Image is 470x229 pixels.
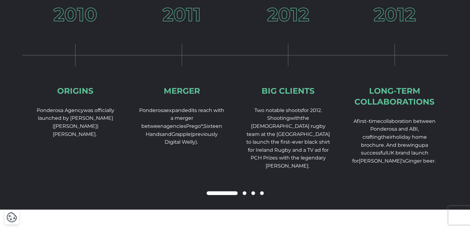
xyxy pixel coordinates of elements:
[203,123,203,129] span: ,
[418,126,419,132] span: ,
[141,107,224,129] span: its reach with a merger between
[262,86,315,97] div: Big Clients
[369,118,380,124] span: time
[370,118,436,132] span: collaboration between Ponderosa and ABI
[57,86,94,97] div: Origins
[390,142,410,148] span: nd brew
[248,139,330,169] span: ever black shirt for Ireland Rugby and a TV ad for PCH Prizes with the legendary [PERSON_NAME].
[267,5,309,24] h3: 2012
[374,5,416,24] h3: 2012
[146,123,222,137] span: Sixteen Hands
[294,115,301,121] span: ith
[361,134,427,148] span: holiday home brochure
[164,86,200,97] div: Merger
[302,107,322,113] span: for 2012.
[351,86,438,107] div: Long-term collaborations
[390,134,393,140] span: ir
[37,107,84,113] span: Ponderosa Agency
[7,212,17,222] button: Cookie Settings
[381,134,386,140] span: th
[166,107,185,113] span: expand
[267,115,290,121] span: Shooting
[410,142,418,148] span: ing
[418,142,425,148] span: up
[165,131,218,145] span: (previously Digital Welly).
[366,118,369,124] span: –
[164,123,186,129] span: agencies
[53,5,97,24] h3: 2010
[162,5,201,24] h3: 2011
[38,107,114,137] span: was officially launched by [PERSON_NAME] ([PERSON_NAME]) [PERSON_NAME].
[352,150,428,164] span: UK brand launch for
[386,134,390,140] span: e
[185,107,191,113] span: ed
[386,142,390,148] span: A
[171,131,191,137] span: Grapple
[139,107,166,113] span: Ponderosa
[373,134,381,140] span: ing
[363,134,373,140] span: craft
[254,107,302,113] span: Two notable shoots
[405,158,436,164] span: Ginger beer.
[186,123,203,129] span: Prego*
[359,158,405,164] span: [PERSON_NAME]’s
[7,212,17,222] img: Revisit consent button
[354,118,357,124] span: A
[290,115,294,121] span: w
[162,131,171,137] span: and
[290,139,292,145] span: –
[357,118,366,124] span: first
